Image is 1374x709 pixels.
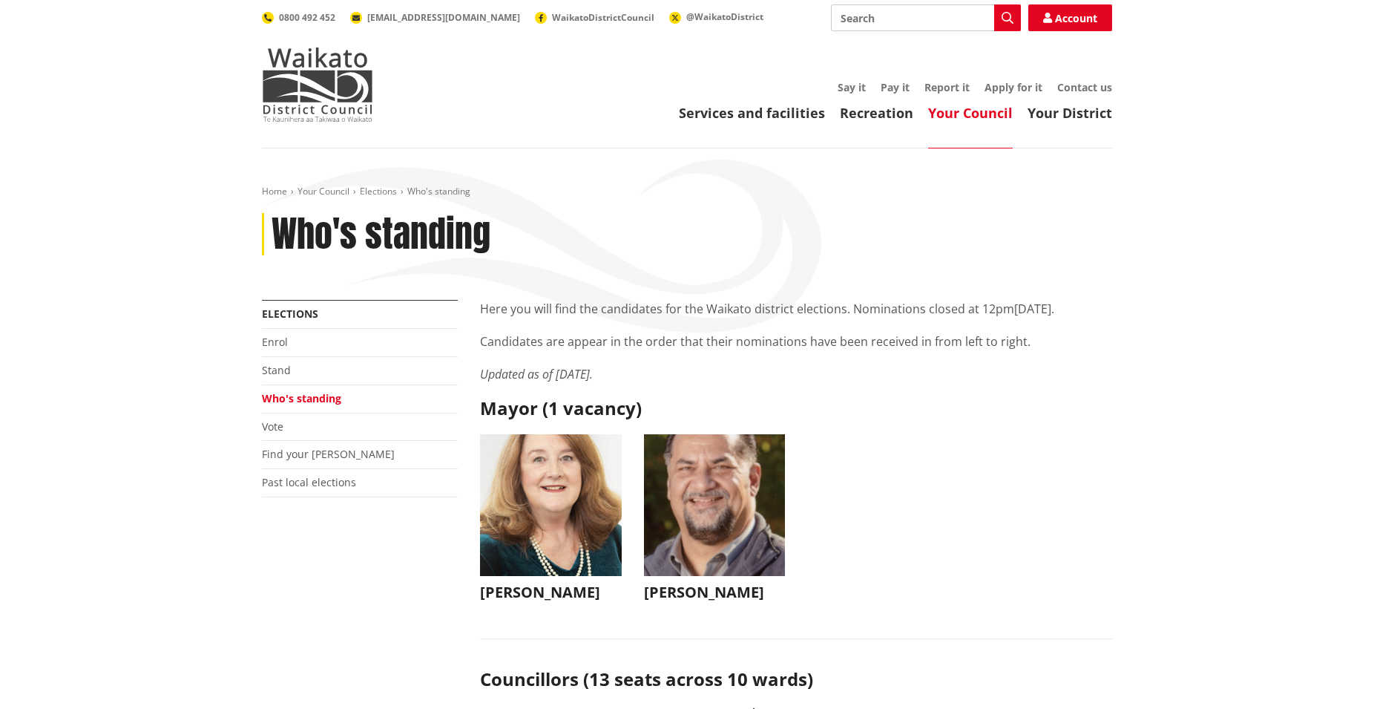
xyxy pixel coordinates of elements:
[262,186,1112,198] nav: breadcrumb
[480,333,1112,350] p: Candidates are appear in the order that their nominations have been received in from left to right.
[881,80,910,94] a: Pay it
[985,80,1042,94] a: Apply for it
[552,11,654,24] span: WaikatoDistrictCouncil
[360,185,397,197] a: Elections
[262,335,288,349] a: Enrol
[262,363,291,377] a: Stand
[480,300,1112,318] p: Here you will find the candidates for the Waikato district elections. Nominations closed at 12pm[...
[262,391,341,405] a: Who's standing
[367,11,520,24] span: [EMAIL_ADDRESS][DOMAIN_NAME]
[262,185,287,197] a: Home
[686,10,763,23] span: @WaikatoDistrict
[480,434,622,609] button: [PERSON_NAME]
[838,80,866,94] a: Say it
[1306,647,1359,700] iframe: Messenger Launcher
[279,11,335,24] span: 0800 492 452
[840,104,913,122] a: Recreation
[535,11,654,24] a: WaikatoDistrictCouncil
[924,80,970,94] a: Report it
[262,11,335,24] a: 0800 492 452
[480,584,622,601] h3: [PERSON_NAME]
[272,213,490,256] h1: Who's standing
[262,48,373,122] img: Waikato District Council - Te Kaunihera aa Takiwaa o Waikato
[407,185,470,197] span: Who's standing
[480,434,622,576] img: WO-M__CHURCH_J__UwGuY
[679,104,825,122] a: Services and facilities
[644,434,786,576] img: WO-M__BECH_A__EWN4j
[831,4,1021,31] input: Search input
[262,447,395,461] a: Find your [PERSON_NAME]
[480,667,813,691] strong: Councillors (13 seats across 10 wards)
[262,307,318,321] a: Elections
[262,419,283,434] a: Vote
[928,104,1013,122] a: Your Council
[1028,4,1112,31] a: Account
[669,10,763,23] a: @WaikatoDistrict
[480,396,642,420] strong: Mayor (1 vacancy)
[480,366,593,382] em: Updated as of [DATE].
[1057,80,1112,94] a: Contact us
[298,185,349,197] a: Your Council
[644,434,786,609] button: [PERSON_NAME]
[350,11,520,24] a: [EMAIL_ADDRESS][DOMAIN_NAME]
[262,475,356,489] a: Past local elections
[1028,104,1112,122] a: Your District
[644,584,786,601] h3: [PERSON_NAME]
